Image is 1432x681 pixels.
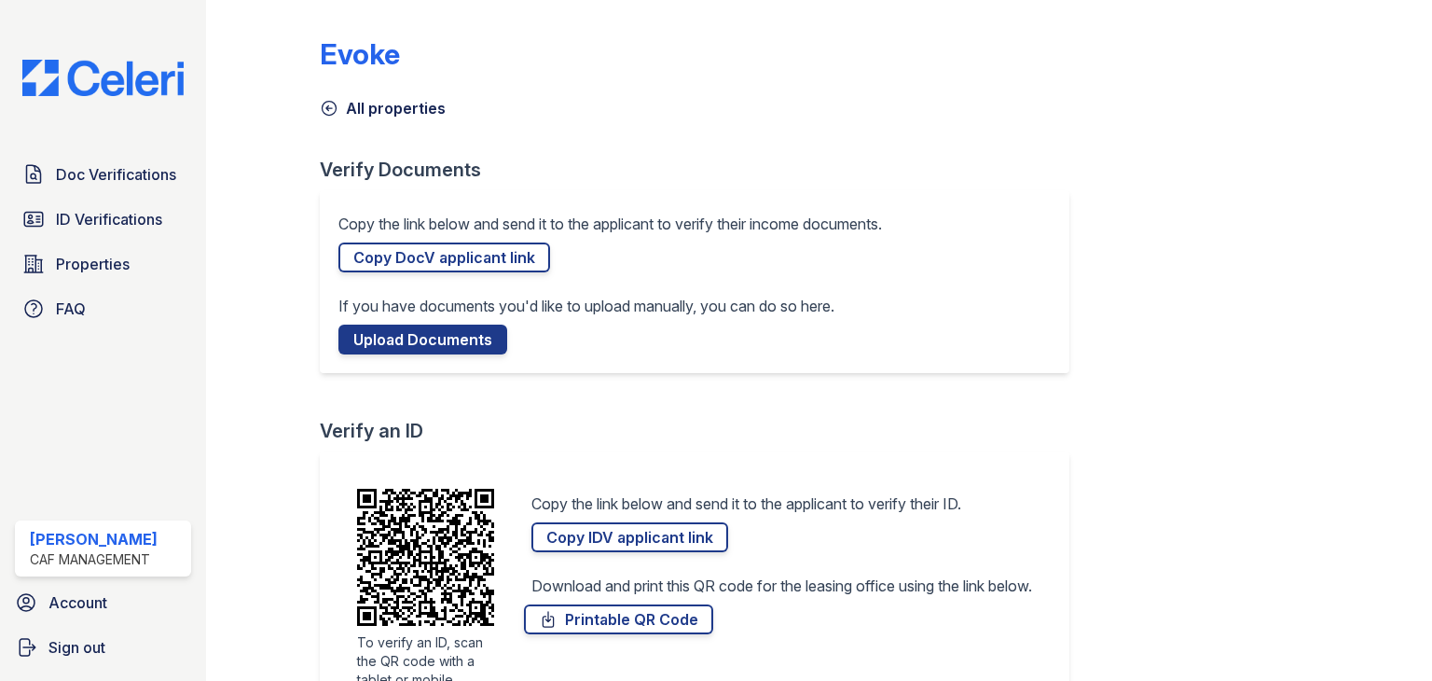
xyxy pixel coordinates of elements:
[320,418,1084,444] div: Verify an ID
[48,591,107,614] span: Account
[15,290,191,327] a: FAQ
[15,245,191,283] a: Properties
[338,295,834,317] p: If you have documents you'd like to upload manually, you can do so here.
[524,605,713,634] a: Printable QR Code
[320,97,446,119] a: All properties
[531,522,728,552] a: Copy IDV applicant link
[7,60,199,96] img: CE_Logo_Blue-a8612792a0a2168367f1c8372b55b34899dd931a85d93a1a3d3e32e68fde9ad4.png
[15,156,191,193] a: Doc Verifications
[338,213,882,235] p: Copy the link below and send it to the applicant to verify their income documents.
[56,253,130,275] span: Properties
[30,550,158,569] div: CAF Management
[7,629,199,666] a: Sign out
[338,325,507,354] a: Upload Documents
[56,163,176,186] span: Doc Verifications
[531,575,1032,597] p: Download and print this QR code for the leasing office using the link below.
[7,584,199,621] a: Account
[338,243,550,272] a: Copy DocV applicant link
[531,493,961,515] p: Copy the link below and send it to the applicant to verify their ID.
[56,208,162,230] span: ID Verifications
[56,298,86,320] span: FAQ
[30,528,158,550] div: [PERSON_NAME]
[48,636,105,659] span: Sign out
[15,201,191,238] a: ID Verifications
[320,157,1084,183] div: Verify Documents
[320,37,400,71] div: Evoke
